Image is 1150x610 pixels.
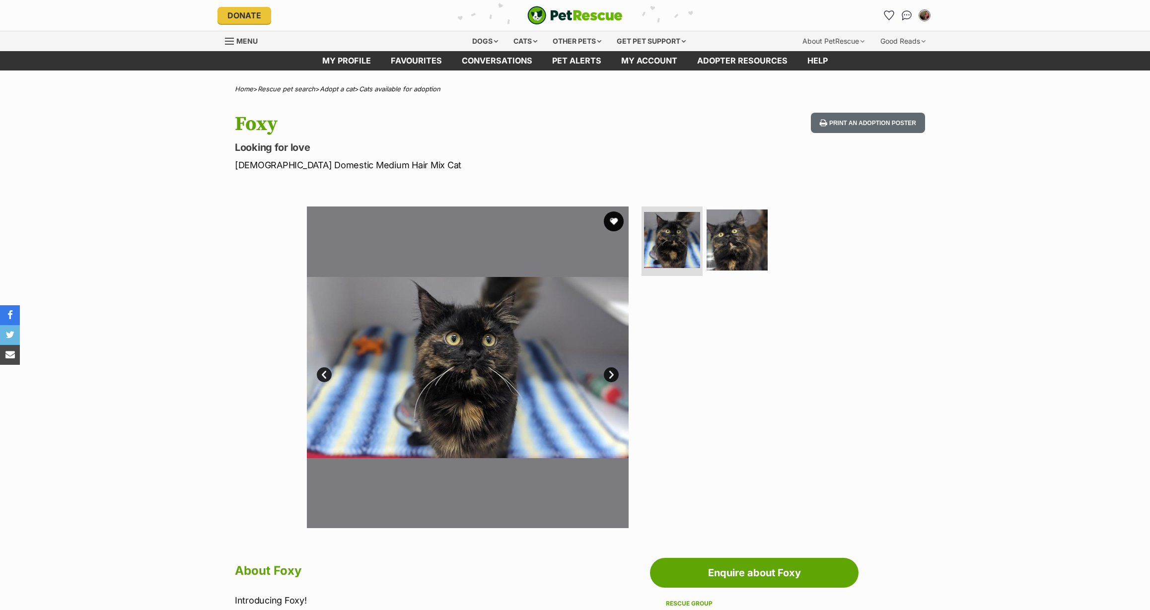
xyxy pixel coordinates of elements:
img: Lisa Coutts profile pic [920,10,930,20]
a: Help [797,51,838,70]
button: Print an adoption poster [811,113,925,133]
a: Pet alerts [542,51,611,70]
a: PetRescue [527,6,623,25]
a: Enquire about Foxy [650,558,859,588]
img: Photo of Foxy [644,212,700,268]
a: conversations [452,51,542,70]
button: favourite [604,211,624,231]
p: Introducing Foxy! [235,594,645,607]
img: chat-41dd97257d64d25036548639549fe6c8038ab92f7586957e7f3b1b290dea8141.svg [902,10,912,20]
a: Next [604,367,619,382]
div: About PetRescue [795,31,871,51]
img: Photo of Foxy [307,206,629,528]
img: Photo of Foxy [707,209,768,271]
a: Adopt a cat [320,85,355,93]
div: Other pets [546,31,608,51]
span: Menu [236,37,258,45]
a: Cats available for adoption [359,85,440,93]
div: Dogs [465,31,505,51]
img: logo-cat-932fe2b9b8326f06289b0f2fb663e598f794de774fb13d1741a6617ecf9a85b4.svg [527,6,623,25]
div: > > > [210,85,940,93]
div: Get pet support [610,31,693,51]
div: Cats [506,31,544,51]
a: Menu [225,31,265,49]
a: Donate [217,7,271,24]
a: Adopter resources [687,51,797,70]
div: Good Reads [873,31,933,51]
p: [DEMOGRAPHIC_DATA] Domestic Medium Hair Mix Cat [235,158,655,172]
a: Favourites [881,7,897,23]
a: Conversations [899,7,915,23]
a: My account [611,51,687,70]
a: Favourites [381,51,452,70]
a: Rescue pet search [258,85,315,93]
a: My profile [312,51,381,70]
ul: Account quick links [881,7,933,23]
p: Looking for love [235,140,655,154]
div: Rescue group [666,600,843,608]
a: Home [235,85,253,93]
h2: About Foxy [235,560,645,582]
a: Prev [317,367,332,382]
h1: Foxy [235,113,655,136]
button: My account [917,7,933,23]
